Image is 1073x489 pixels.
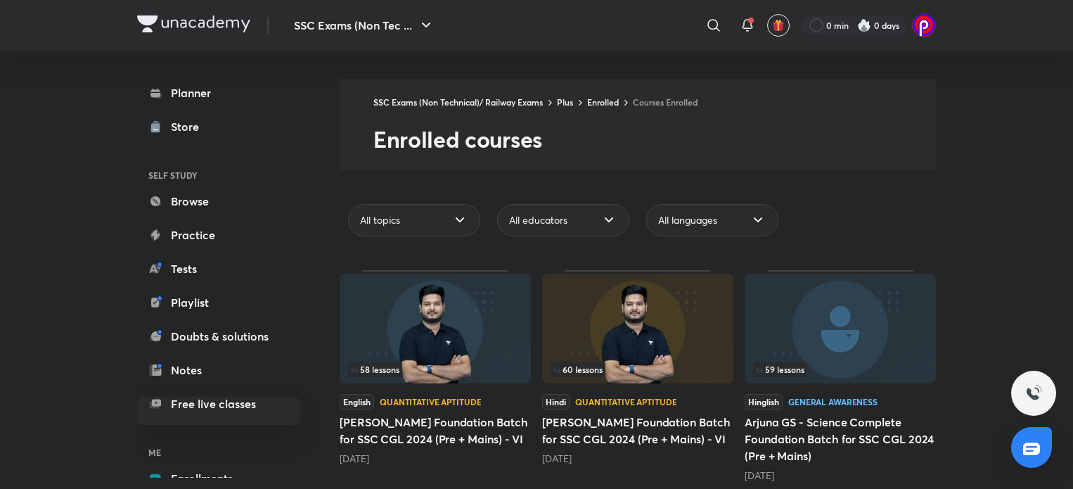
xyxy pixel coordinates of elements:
[912,13,936,37] img: PRETAM DAS
[137,221,300,249] a: Practice
[340,414,531,447] h5: [PERSON_NAME] Foundation Batch for SSC CGL 2024 (Pre + Mains) - VI
[587,96,619,108] a: Enrolled
[551,362,725,377] div: left
[551,362,725,377] div: infocontainer
[575,398,676,406] div: Quantitative Aptitude
[137,79,300,107] a: Planner
[137,440,300,464] h6: ME
[137,255,300,283] a: Tests
[542,414,733,447] h5: [PERSON_NAME] Foundation Batch for SSC CGL 2024 (Pre + Mains) - VI
[753,362,927,377] div: infocontainer
[745,274,936,383] img: Thumbnail
[171,118,207,135] div: Store
[351,365,399,374] span: 58 lessons
[542,270,733,483] div: Arjuna Maths Foundation Batch for SSC CGL 2024 (Pre + Mains) - VI
[373,125,936,153] h2: Enrolled courses
[340,274,531,383] img: Thumbnail
[360,213,400,227] span: All topics
[753,362,927,377] div: left
[137,390,300,418] a: Free live classes
[1025,385,1042,402] img: ttu
[557,96,573,108] a: Plus
[767,14,790,37] button: avatar
[137,187,300,215] a: Browse
[340,452,531,466] div: 1 year ago
[137,322,300,350] a: Doubts & solutions
[509,213,567,227] span: All educators
[745,469,936,483] div: 1 year ago
[137,288,300,317] a: Playlist
[551,362,725,377] div: infosection
[340,270,531,483] div: Arjuna Maths Foundation Batch for SSC CGL 2024 (Pre + Mains) - VI
[348,362,522,377] div: infosection
[340,394,374,409] span: English
[542,452,733,466] div: 1 year ago
[658,213,717,227] span: All languages
[553,365,603,374] span: 60 lessons
[633,96,698,108] a: Courses Enrolled
[348,362,522,377] div: left
[756,365,804,374] span: 59 lessons
[380,398,481,406] div: Quantitative Aptitude
[542,274,733,383] img: Thumbnail
[745,414,936,464] h5: Arjuna GS - Science Complete Foundation Batch for SSC CGL 2024 (Pre + Mains)
[285,11,443,39] button: SSC Exams (Non Tec ...
[137,356,300,384] a: Notes
[753,362,927,377] div: infosection
[137,15,250,32] img: Company Logo
[137,15,250,36] a: Company Logo
[745,270,936,483] div: Arjuna GS - Science Complete Foundation Batch for SSC CGL 2024 (Pre + Mains)
[348,362,522,377] div: infocontainer
[137,113,300,141] a: Store
[745,394,783,409] span: Hinglish
[772,19,785,32] img: avatar
[857,18,871,32] img: streak
[788,398,878,406] div: General Awareness
[542,394,570,409] span: Hindi
[137,163,300,187] h6: SELF STUDY
[373,96,543,108] a: SSC Exams (Non Technical)/ Railway Exams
